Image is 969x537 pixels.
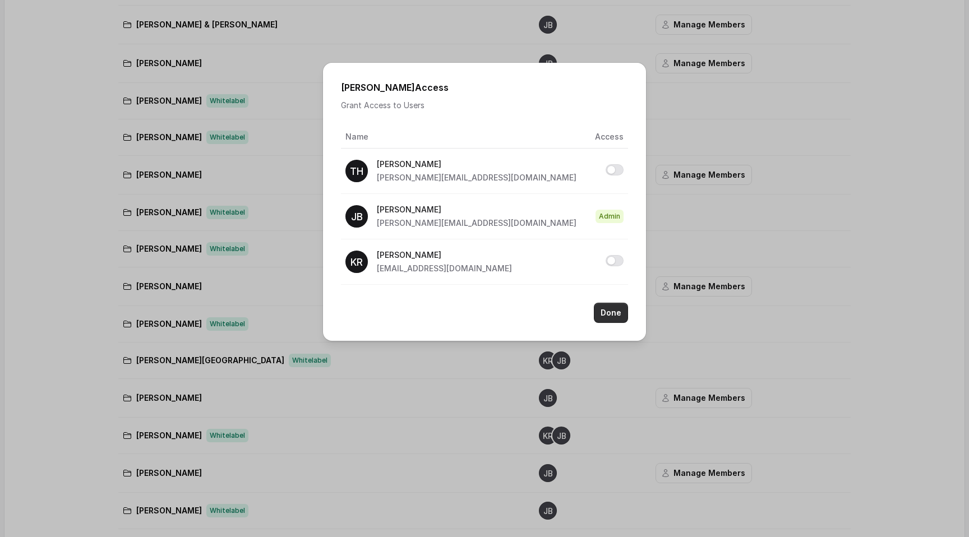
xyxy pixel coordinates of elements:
p: Grant Access to Users [341,99,628,112]
text: JB [351,210,363,222]
span: [PERSON_NAME][EMAIL_ADDRESS][DOMAIN_NAME] [377,173,576,182]
button: Allow access to Brett McFall [606,164,624,175]
p: [PERSON_NAME] [377,203,576,216]
button: Allow access to Brett McFall [606,255,624,266]
p: [PERSON_NAME] [377,248,512,262]
button: Done [594,303,628,323]
text: TH [350,165,363,177]
p: [PERSON_NAME] [377,158,576,171]
span: [EMAIL_ADDRESS][DOMAIN_NAME] [377,263,512,273]
th: Access [585,126,628,149]
span: [PERSON_NAME][EMAIL_ADDRESS][DOMAIN_NAME] [377,218,576,228]
h2: [PERSON_NAME] Access [341,81,628,94]
text: KR [350,256,363,267]
span: Admin [596,210,624,223]
th: Name [341,126,585,149]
